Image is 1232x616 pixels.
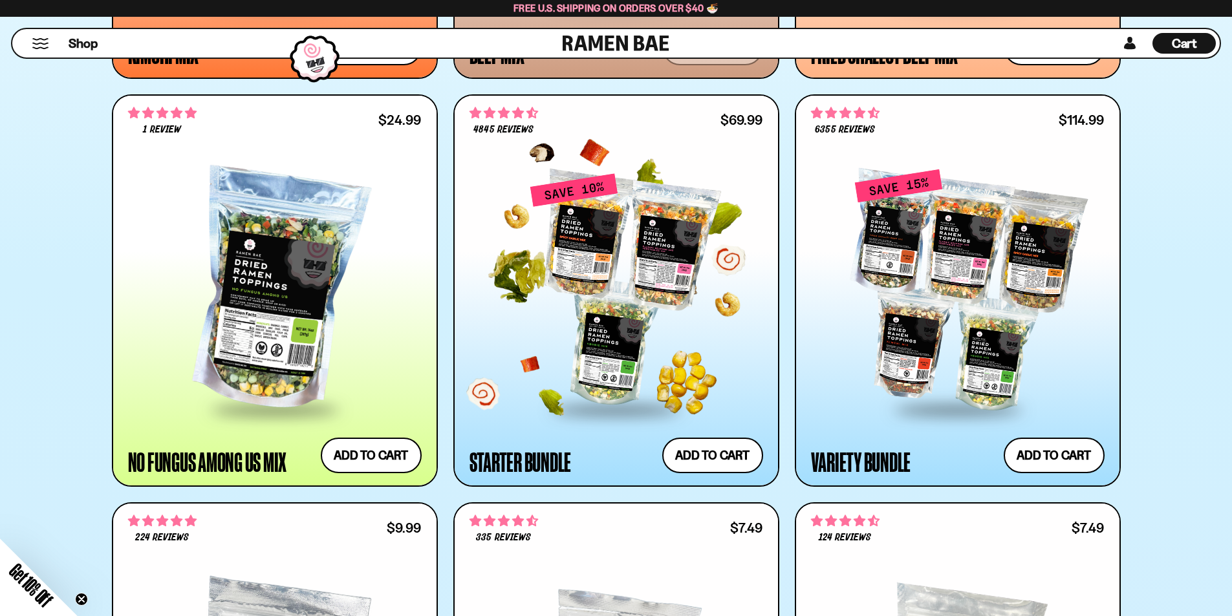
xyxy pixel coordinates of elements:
div: $9.99 [387,522,421,534]
div: $69.99 [720,114,762,126]
span: 1 review [143,125,180,135]
span: Cart [1172,36,1197,51]
div: Variety Bundle [811,450,911,473]
button: Add to cart [1004,438,1105,473]
button: Add to cart [321,438,422,473]
span: 4845 reviews [473,125,533,135]
span: 5.00 stars [128,105,197,122]
span: 4.71 stars [470,105,538,122]
span: 4.53 stars [470,513,538,529]
a: 5.00 stars 1 review $24.99 No Fungus Among Us Mix Add to cart [112,94,438,487]
a: Shop [69,33,98,54]
div: $114.99 [1059,114,1104,126]
span: Free U.S. Shipping on Orders over $40 🍜 [513,2,719,14]
span: 4.76 stars [128,513,197,529]
div: $7.49 [1072,522,1104,534]
div: $24.99 [378,114,421,126]
button: Mobile Menu Trigger [32,38,49,49]
span: Get 10% Off [6,560,56,610]
button: Close teaser [75,593,88,606]
button: Add to cart [662,438,763,473]
span: 4.63 stars [811,105,880,122]
span: Shop [69,35,98,52]
div: $7.49 [730,522,762,534]
div: Starter Bundle [470,450,572,473]
span: 4.68 stars [811,513,880,529]
span: 224 reviews [135,533,189,543]
span: 124 reviews [819,533,871,543]
div: No Fungus Among Us Mix [128,450,287,473]
span: 6355 reviews [815,125,874,135]
a: Cart [1152,29,1216,58]
span: 335 reviews [476,533,530,543]
a: 4.71 stars 4845 reviews $69.99 Starter Bundle Add to cart [453,94,779,487]
a: 4.63 stars 6355 reviews $114.99 Variety Bundle Add to cart [795,94,1121,487]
